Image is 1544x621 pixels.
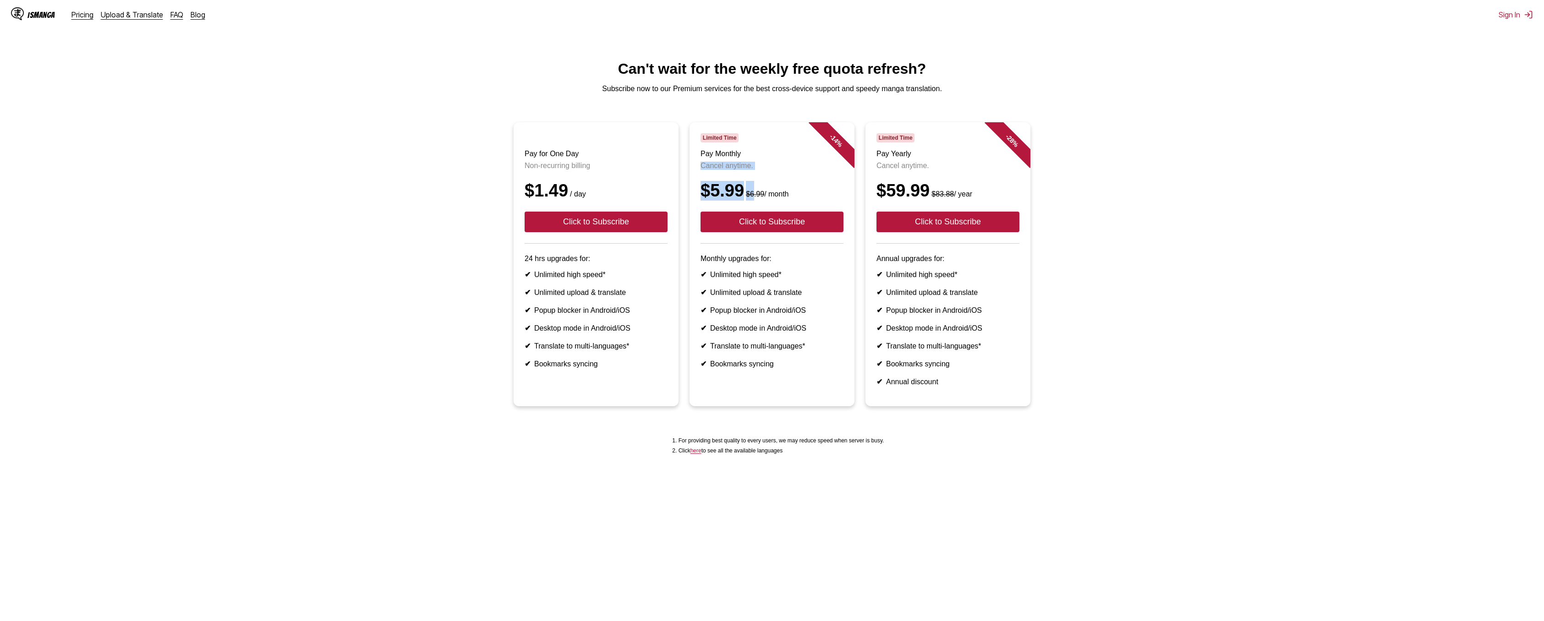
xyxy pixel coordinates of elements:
[701,288,843,297] li: Unlimited upload & translate
[525,162,668,170] p: Non-recurring billing
[876,270,1019,279] li: Unlimited high speed*
[7,60,1537,77] h1: Can't wait for the weekly free quota refresh?
[701,212,843,232] button: Click to Subscribe
[525,181,668,201] div: $1.49
[985,113,1040,168] div: - 28 %
[1524,10,1533,19] img: Sign out
[701,162,843,170] p: Cancel anytime.
[701,324,843,332] li: Desktop mode in Android/iOS
[525,255,668,263] p: 24 hrs upgrades for:
[101,10,163,19] a: Upload & Translate
[27,11,55,19] div: IsManga
[525,270,668,279] li: Unlimited high speed*
[191,10,205,19] a: Blog
[876,378,882,386] b: ✔
[930,190,972,198] small: / year
[525,150,668,158] h3: Pay for One Day
[876,324,1019,332] li: Desktop mode in Android/iOS
[809,113,864,168] div: - 14 %
[701,360,843,368] li: Bookmarks syncing
[876,181,1019,201] div: $59.99
[525,324,668,332] li: Desktop mode in Android/iOS
[701,306,706,314] b: ✔
[679,437,884,444] li: For providing best quality to every users, we may reduce speed when server is busy.
[876,342,1019,350] li: Translate to multi-languages*
[876,342,882,350] b: ✔
[876,288,1019,297] li: Unlimited upload & translate
[525,324,531,332] b: ✔
[525,288,668,297] li: Unlimited upload & translate
[170,10,183,19] a: FAQ
[7,85,1537,93] p: Subscribe now to our Premium services for the best cross-device support and speedy manga translat...
[876,324,882,332] b: ✔
[568,190,586,198] small: / day
[746,190,764,198] s: $6.99
[876,162,1019,170] p: Cancel anytime.
[690,447,701,454] a: Available languages
[1499,10,1533,19] button: Sign In
[701,133,739,142] span: Limited Time
[931,190,954,198] s: $83.88
[525,360,531,368] b: ✔
[701,181,843,201] div: $5.99
[525,271,531,278] b: ✔
[525,360,668,368] li: Bookmarks syncing
[701,150,843,158] h3: Pay Monthly
[876,306,882,314] b: ✔
[525,306,531,314] b: ✔
[701,306,843,315] li: Popup blocker in Android/iOS
[71,10,93,19] a: Pricing
[876,360,882,368] b: ✔
[876,150,1019,158] h3: Pay Yearly
[876,133,914,142] span: Limited Time
[876,360,1019,368] li: Bookmarks syncing
[525,289,531,296] b: ✔
[525,212,668,232] button: Click to Subscribe
[876,255,1019,263] p: Annual upgrades for:
[701,360,706,368] b: ✔
[876,377,1019,386] li: Annual discount
[701,271,706,278] b: ✔
[525,306,668,315] li: Popup blocker in Android/iOS
[701,324,706,332] b: ✔
[701,270,843,279] li: Unlimited high speed*
[876,306,1019,315] li: Popup blocker in Android/iOS
[11,7,71,22] a: IsManga LogoIsManga
[701,342,843,350] li: Translate to multi-languages*
[525,342,531,350] b: ✔
[876,271,882,278] b: ✔
[876,212,1019,232] button: Click to Subscribe
[701,342,706,350] b: ✔
[744,190,788,198] small: / month
[876,289,882,296] b: ✔
[525,342,668,350] li: Translate to multi-languages*
[679,447,884,454] li: Click to see all the available languages
[701,289,706,296] b: ✔
[701,255,843,263] p: Monthly upgrades for:
[11,7,24,20] img: IsManga Logo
